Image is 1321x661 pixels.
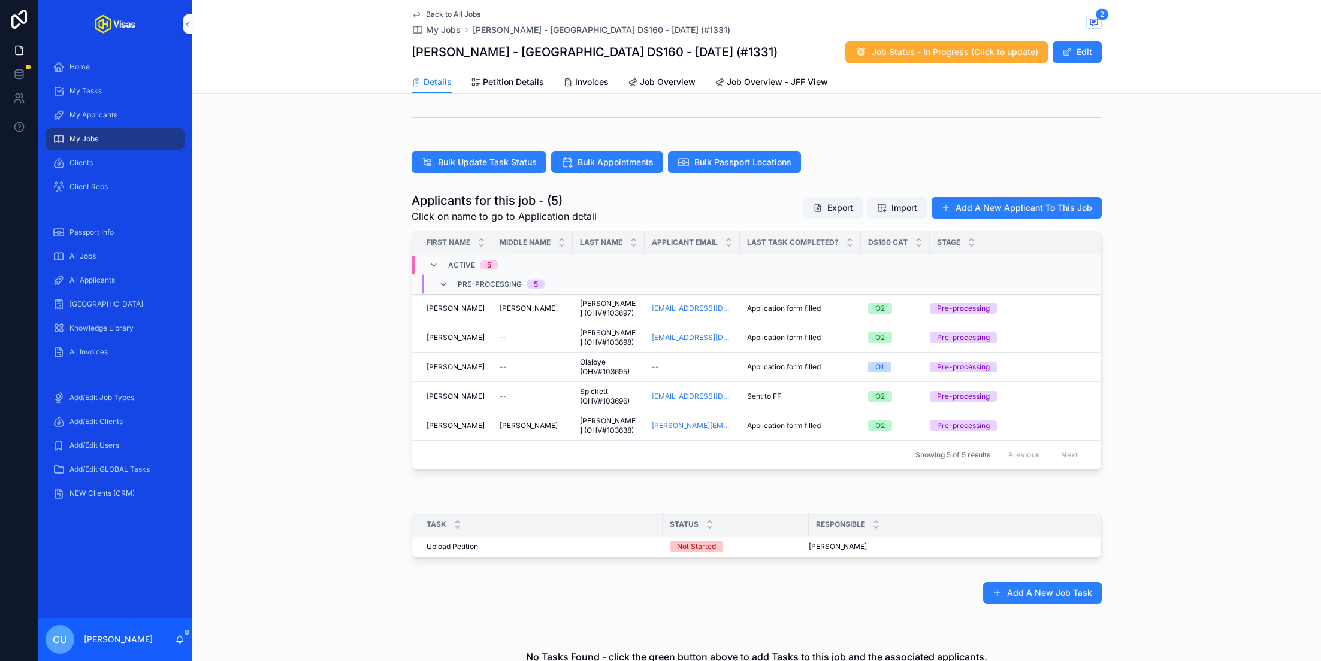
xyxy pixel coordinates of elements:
[69,417,123,426] span: Add/Edit Clients
[652,333,733,342] a: [EMAIL_ADDRESS][DOMAIN_NAME]
[875,391,885,402] div: O2
[46,152,185,174] a: Clients
[46,222,185,243] a: Passport Info
[427,304,485,313] a: [PERSON_NAME]
[46,459,185,480] a: Add/Edit GLOBAL Tasks
[937,391,990,402] div: Pre-processing
[427,333,485,342] a: [PERSON_NAME]
[46,56,185,78] a: Home
[747,392,854,401] a: Sent to FF
[875,303,885,314] div: O2
[427,421,485,430] a: [PERSON_NAME]
[69,62,90,72] span: Home
[930,420,1087,431] a: Pre-processing
[747,238,839,247] span: Last Task Completed?
[640,76,696,88] span: Job Overview
[95,14,135,34] img: App logo
[426,24,461,36] span: My Jobs
[747,333,854,342] a: Application form filled
[46,80,185,102] a: My Tasks
[500,238,551,247] span: Middle Name
[427,362,485,372] a: [PERSON_NAME]
[471,71,544,95] a: Petition Details
[868,362,923,372] a: O1
[69,465,150,474] span: Add/Edit GLOBAL Tasks
[46,245,185,267] a: All Jobs
[580,416,637,435] a: [PERSON_NAME] (OHV#103638)
[46,387,185,408] a: Add/Edit Job Types
[580,328,637,347] span: [PERSON_NAME] (OHV#103698)
[872,46,1038,58] span: Job Status - In Progress (Click to update)
[487,260,491,270] div: 5
[69,134,98,144] span: My Jobs
[867,197,927,219] button: Import
[747,362,821,372] span: Application form filled
[652,392,733,401] a: [EMAIL_ADDRESS][DOMAIN_NAME]
[412,44,778,60] h1: [PERSON_NAME] - [GEOGRAPHIC_DATA] DS160 - [DATE] (#1331)
[580,238,622,247] span: Last Name
[1086,16,1102,31] button: 2
[628,71,696,95] a: Job Overview
[427,238,470,247] span: First Name
[580,299,637,318] span: [PERSON_NAME] (OHV#103697)
[46,317,185,339] a: Knowledge Library
[1053,41,1102,63] button: Edit
[46,104,185,126] a: My Applicants
[652,238,718,247] span: Applicant Email
[551,151,663,173] button: Bulk Appointments
[930,303,1087,314] a: Pre-processing
[448,260,475,270] span: Active
[427,392,485,401] a: [PERSON_NAME]
[580,357,637,377] a: Olaloye (OHV#103695)
[580,387,637,406] a: Spickett (OHV#103696)
[69,86,102,96] span: My Tasks
[875,362,884,372] div: O1
[53,632,67,647] span: CU
[868,303,923,314] a: O2
[868,420,923,431] a: O2
[937,332,990,343] div: Pre-processing
[46,483,185,504] a: NEW Clients (CRM)
[84,633,153,645] p: [PERSON_NAME]
[930,391,1087,402] a: Pre-processing
[473,24,730,36] a: [PERSON_NAME] - [GEOGRAPHIC_DATA] DS160 - [DATE] (#1331)
[652,362,659,372] span: --
[652,421,733,430] a: [PERSON_NAME][EMAIL_ADDRESS][DOMAIN_NAME]
[46,411,185,432] a: Add/Edit Clients
[412,10,480,19] a: Back to All Jobs
[930,332,1087,343] a: Pre-processing
[747,421,821,430] span: Application form filled
[575,76,609,88] span: Invoices
[578,156,654,168] span: Bulk Appointments
[803,197,863,219] button: Export
[500,304,566,313] a: [PERSON_NAME]
[69,347,108,357] span: All Invoices
[46,341,185,363] a: All Invoices
[438,156,537,168] span: Bulk Update Task Status
[426,10,480,19] span: Back to All Jobs
[458,280,522,289] span: Pre-processing
[937,362,990,372] div: Pre-processing
[427,520,446,529] span: Task
[69,299,143,309] span: [GEOGRAPHIC_DATA]
[424,76,452,88] span: Details
[69,441,119,450] span: Add/Edit Users
[747,304,854,313] a: Application form filled
[46,128,185,150] a: My Jobs
[563,71,609,95] a: Invoices
[69,489,135,498] span: NEW Clients (CRM)
[983,582,1102,604] button: Add A New Job Task
[694,156,791,168] span: Bulk Passport Locations
[875,420,885,431] div: O2
[69,228,114,237] span: Passport Info
[747,304,821,313] span: Application form filled
[868,332,923,343] a: O2
[69,158,93,168] span: Clients
[500,421,566,430] a: [PERSON_NAME]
